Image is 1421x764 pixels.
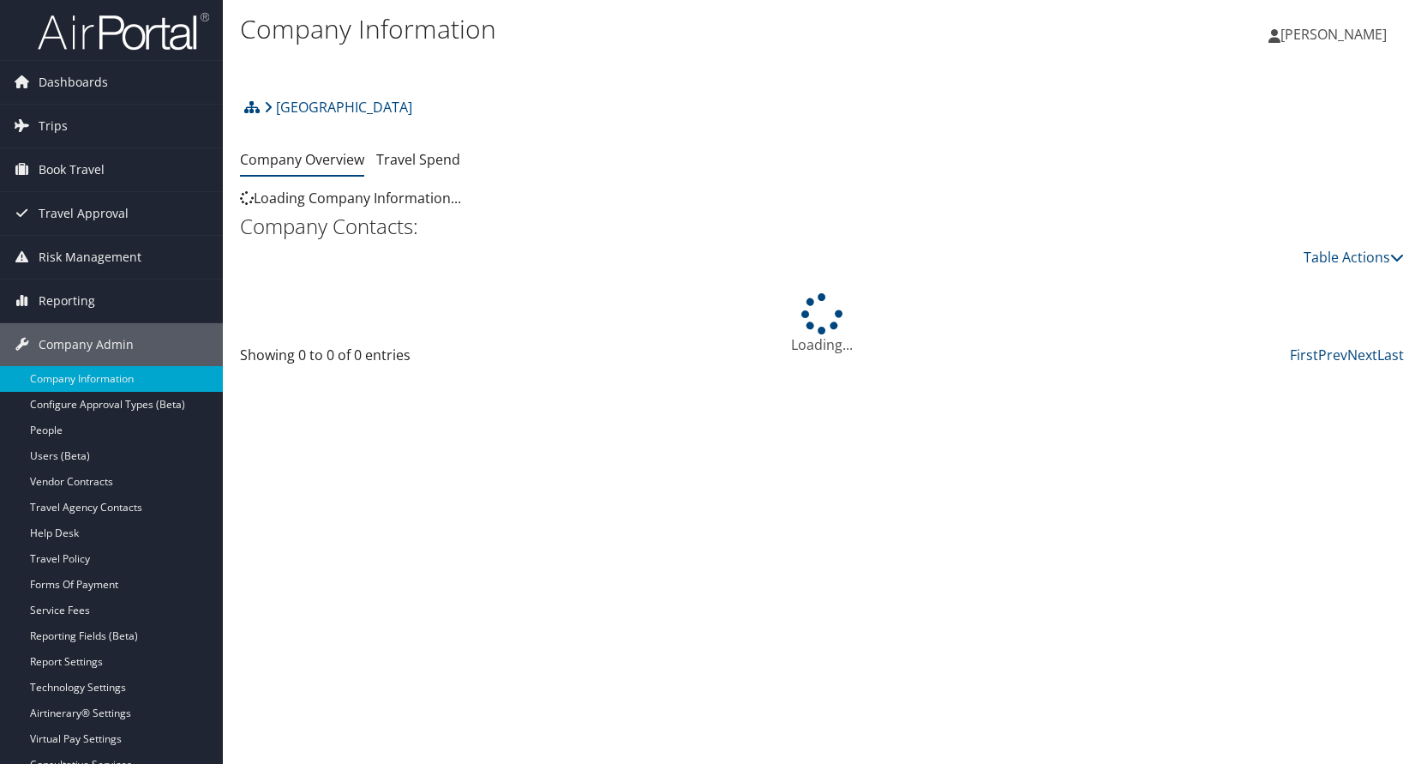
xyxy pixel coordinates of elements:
span: [PERSON_NAME] [1280,25,1387,44]
h1: Company Information [240,11,1016,47]
span: Trips [39,105,68,147]
span: Loading Company Information... [240,189,461,208]
span: Reporting [39,280,95,322]
a: Prev [1318,346,1347,364]
a: [GEOGRAPHIC_DATA] [264,90,412,124]
a: Next [1347,346,1377,364]
div: Showing 0 to 0 of 0 entries [240,345,512,374]
a: Travel Spend [376,150,460,169]
img: airportal-logo.png [38,11,209,51]
a: Company Overview [240,150,364,169]
span: Travel Approval [39,192,129,235]
a: Table Actions [1304,248,1404,267]
span: Company Admin [39,323,134,366]
a: [PERSON_NAME] [1268,9,1404,60]
span: Risk Management [39,236,141,279]
a: Last [1377,346,1404,364]
a: First [1290,346,1318,364]
h2: Company Contacts: [240,212,1404,241]
span: Book Travel [39,148,105,191]
span: Dashboards [39,61,108,104]
div: Loading... [240,293,1404,355]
